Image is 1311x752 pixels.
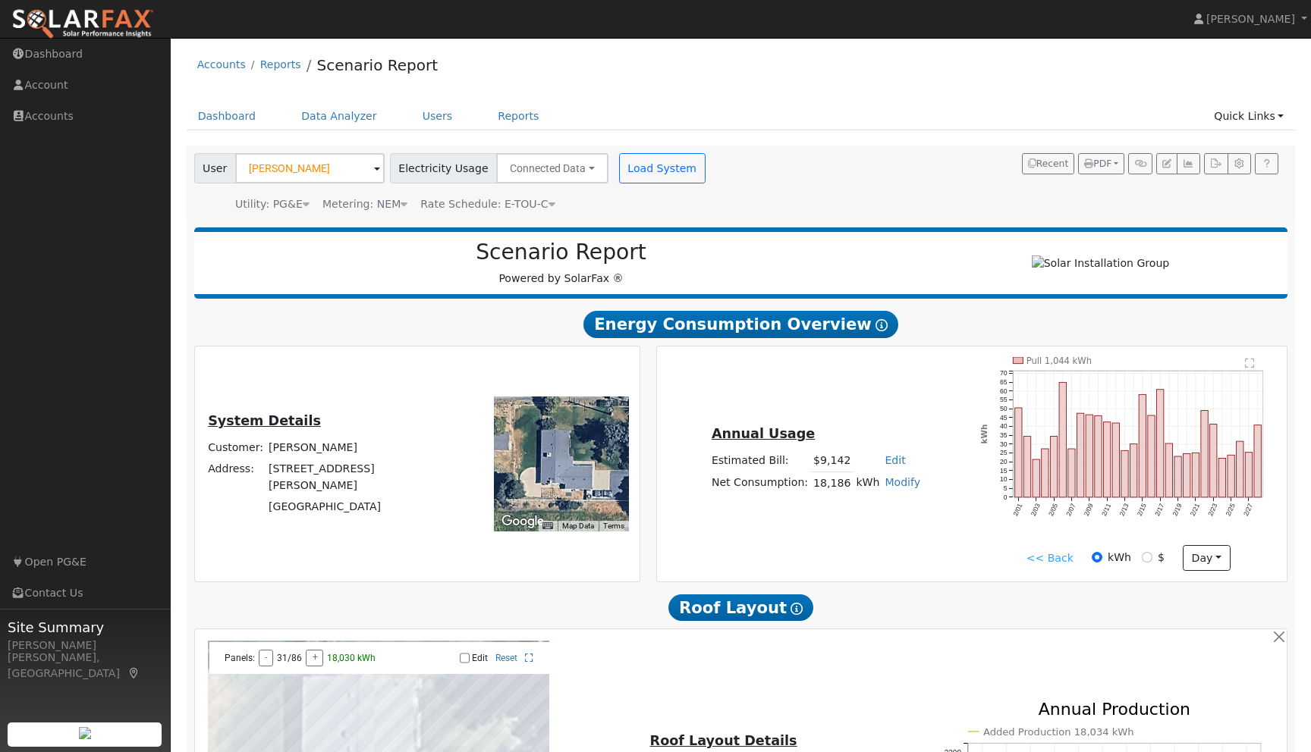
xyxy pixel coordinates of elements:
text: 2/13 [1118,503,1130,518]
rect: onclick="" [1254,425,1261,497]
span: [PERSON_NAME] [1206,13,1295,25]
text: 2/21 [1189,503,1201,518]
div: [PERSON_NAME], [GEOGRAPHIC_DATA] [8,650,162,681]
button: Generate Report Link [1128,153,1152,174]
td: 18,186 [811,472,854,493]
rect: onclick="" [1112,423,1119,497]
rect: onclick="" [1103,422,1110,497]
span: Site Summary [8,617,162,638]
text: 0 [1004,493,1008,501]
rect: onclick="" [1139,394,1146,497]
span: Panels: [225,653,255,663]
rect: onclick="" [1228,455,1234,497]
rect: onclick="" [1077,413,1083,497]
td: kWh [854,472,882,493]
h2: Scenario Report [209,240,913,265]
td: [PERSON_NAME] [266,437,446,459]
text: 45 [1000,414,1008,421]
input: kWh [1092,552,1102,562]
label: $ [1158,550,1165,566]
a: Reports [486,102,550,130]
text: 20 [1000,458,1008,465]
a: Open this area in Google Maps (opens a new window) [498,512,548,531]
text: 2/03 [1030,503,1042,518]
td: Net Consumption: [709,472,810,493]
rect: onclick="" [1184,454,1190,498]
a: Edit [885,454,905,466]
text: 15 [1000,467,1008,475]
button: Multi-Series Graph [1177,153,1200,174]
i: Show Help [791,603,803,615]
text: 10 [1000,476,1008,484]
u: System Details [208,413,321,428]
rect: onclick="" [1157,390,1164,497]
label: kWh [1108,550,1131,566]
rect: onclick="" [1023,437,1030,497]
div: [PERSON_NAME] [8,638,162,653]
span: 31/86 [277,653,302,663]
text: Annual Production [1039,700,1191,719]
td: [GEOGRAPHIC_DATA] [266,496,446,517]
input: Select a User [235,153,385,183]
rect: onclick="" [1042,449,1048,497]
a: Accounts [197,58,246,70]
text: 2/11 [1100,503,1112,518]
div: Powered by SolarFax ® [202,240,921,287]
rect: onclick="" [1068,449,1075,497]
u: Roof Layout Details [650,733,797,748]
span: Energy Consumption Overview [583,311,898,338]
a: << Back [1026,550,1074,566]
text: 2/01 [1011,503,1023,518]
button: - [259,650,273,666]
span: User [194,153,236,183]
span: PDF [1084,158,1111,169]
rect: onclick="" [1210,425,1217,497]
label: Edit [472,653,488,663]
button: Export Interval Data [1204,153,1228,174]
text: 55 [1000,396,1008,403]
a: Map [127,667,141,679]
button: PDF [1078,153,1124,174]
button: Keyboard shortcuts [542,521,553,531]
rect: onclick="" [1219,459,1226,497]
button: Edit User [1156,153,1177,174]
rect: onclick="" [1033,459,1039,497]
text: 65 [1000,378,1008,386]
span: Electricity Usage [390,153,497,183]
rect: onclick="" [1121,451,1128,498]
text: 2/05 [1047,503,1059,518]
text: 60 [1000,387,1008,395]
text: 2/09 [1083,503,1095,518]
rect: onclick="" [1086,415,1092,497]
text: 5 [1004,484,1008,492]
button: day [1183,545,1230,571]
text: 35 [1000,431,1008,439]
i: Show Help [876,319,888,331]
a: Reports [260,58,301,70]
text: Added Production 18,034 kWh [983,726,1134,738]
span: 18,030 kWh [327,653,376,663]
rect: onclick="" [1095,415,1102,497]
button: Recent [1022,153,1075,174]
rect: onclick="" [1059,382,1066,497]
a: Quick Links [1203,102,1295,130]
rect: onclick="" [1237,441,1243,497]
text: 2/07 [1064,503,1077,518]
rect: onclick="" [1165,443,1172,497]
button: + [306,650,323,666]
text: kWh [979,425,989,444]
text: 25 [1000,450,1008,457]
div: Metering: NEM [322,196,407,212]
input: $ [1142,552,1152,562]
img: SolarFax [11,8,154,40]
a: Terms (opens in new tab) [603,522,624,530]
td: Customer: [206,437,266,459]
a: Scenario Report [316,56,438,74]
td: Address: [206,459,266,496]
text: 2/23 [1206,503,1218,518]
a: Help Link [1255,153,1278,174]
button: Map Data [562,521,594,531]
rect: onclick="" [1201,411,1208,498]
img: Solar Installation Group [1032,255,1170,271]
rect: onclick="" [1130,444,1137,497]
